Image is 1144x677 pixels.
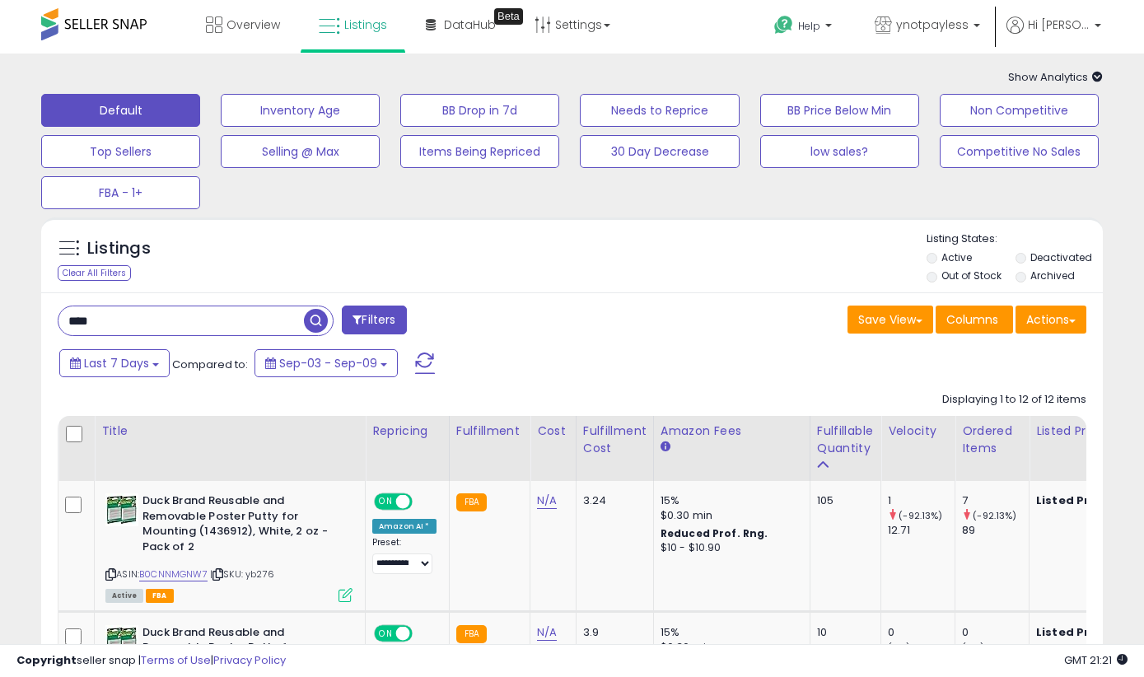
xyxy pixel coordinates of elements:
[210,567,274,581] span: | SKU: yb276
[1030,268,1075,282] label: Archived
[661,640,797,655] div: $0.30 min
[583,493,641,508] div: 3.24
[1016,306,1086,334] button: Actions
[817,493,868,508] div: 105
[41,176,200,209] button: FBA - 1+
[946,311,998,328] span: Columns
[16,653,286,669] div: seller snap | |
[942,392,1086,408] div: Displaying 1 to 12 of 12 items
[847,306,933,334] button: Save View
[105,589,143,603] span: All listings currently available for purchase on Amazon
[139,567,208,581] a: B0CNNMGNW7
[105,493,353,600] div: ASIN:
[962,423,1022,457] div: Ordered Items
[962,523,1029,538] div: 89
[537,423,569,440] div: Cost
[456,423,523,440] div: Fulfillment
[580,94,739,127] button: Needs to Reprice
[661,423,803,440] div: Amazon Fees
[962,493,1029,508] div: 7
[456,625,487,643] small: FBA
[817,625,868,640] div: 10
[221,94,380,127] button: Inventory Age
[372,423,442,440] div: Repricing
[213,652,286,668] a: Privacy Policy
[146,589,174,603] span: FBA
[940,94,1099,127] button: Non Competitive
[87,237,151,260] h5: Listings
[962,641,985,654] small: (0%)
[583,625,641,640] div: 3.9
[279,355,377,371] span: Sep-03 - Sep-09
[537,624,557,641] a: N/A
[1030,250,1092,264] label: Deactivated
[899,509,942,522] small: (-92.13%)
[344,16,387,33] span: Listings
[661,440,670,455] small: Amazon Fees.
[888,641,911,654] small: (0%)
[372,537,437,574] div: Preset:
[59,349,170,377] button: Last 7 Days
[400,94,559,127] button: BB Drop in 7d
[888,625,955,640] div: 0
[661,625,797,640] div: 15%
[84,355,149,371] span: Last 7 Days
[1036,493,1111,508] b: Listed Price:
[940,135,1099,168] button: Competitive No Sales
[1036,624,1111,640] b: Listed Price:
[494,8,523,25] div: Tooltip anchor
[896,16,969,33] span: ynotpayless
[105,493,138,526] img: 41QwzUW1qCL._SL40_.jpg
[410,626,437,640] span: OFF
[1006,16,1101,54] a: Hi [PERSON_NAME]
[376,495,396,509] span: ON
[661,508,797,523] div: $0.30 min
[661,526,768,540] b: Reduced Prof. Rng.
[221,135,380,168] button: Selling @ Max
[941,268,1002,282] label: Out of Stock
[583,423,647,457] div: Fulfillment Cost
[760,94,919,127] button: BB Price Below Min
[142,493,343,558] b: Duck Brand Reusable and Removable Poster Putty for Mounting (1436912), White, 2 oz - Pack of 2
[254,349,398,377] button: Sep-03 - Sep-09
[798,19,820,33] span: Help
[141,652,211,668] a: Terms of Use
[817,423,874,457] div: Fulfillable Quantity
[962,625,1029,640] div: 0
[456,493,487,511] small: FBA
[1008,69,1103,85] span: Show Analytics
[101,423,358,440] div: Title
[888,493,955,508] div: 1
[105,625,138,658] img: 41QwzUW1qCL._SL40_.jpg
[58,265,131,281] div: Clear All Filters
[537,493,557,509] a: N/A
[661,541,797,555] div: $10 - $10.90
[661,493,797,508] div: 15%
[941,250,972,264] label: Active
[927,231,1103,247] p: Listing States:
[760,135,919,168] button: low sales?
[973,509,1016,522] small: (-92.13%)
[888,423,948,440] div: Velocity
[936,306,1013,334] button: Columns
[888,523,955,538] div: 12.71
[1064,652,1128,668] span: 2025-09-17 21:21 GMT
[172,357,248,372] span: Compared to:
[376,626,396,640] span: ON
[410,495,437,509] span: OFF
[580,135,739,168] button: 30 Day Decrease
[1028,16,1090,33] span: Hi [PERSON_NAME]
[41,135,200,168] button: Top Sellers
[400,135,559,168] button: Items Being Repriced
[444,16,496,33] span: DataHub
[372,519,437,534] div: Amazon AI *
[773,15,794,35] i: Get Help
[342,306,406,334] button: Filters
[761,2,848,54] a: Help
[226,16,280,33] span: Overview
[41,94,200,127] button: Default
[16,652,77,668] strong: Copyright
